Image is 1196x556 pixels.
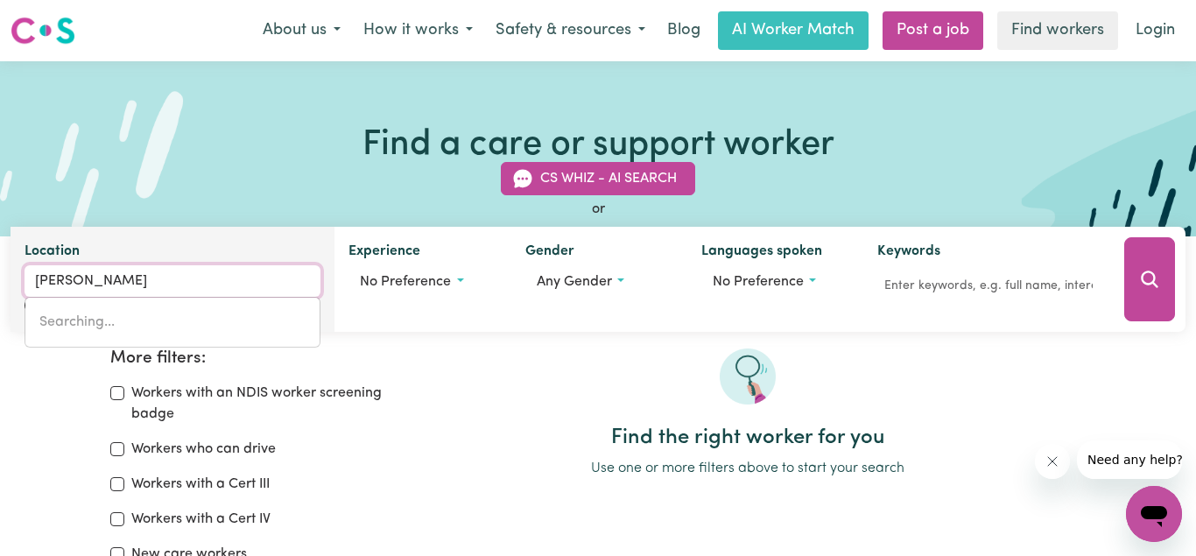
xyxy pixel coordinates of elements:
[537,275,612,289] span: Any gender
[701,241,822,265] label: Languages spoken
[11,199,1185,220] div: or
[997,11,1118,50] a: Find workers
[525,265,673,299] button: Worker gender preference
[501,162,695,195] button: CS Whiz - AI Search
[11,15,75,46] img: Careseekers logo
[110,348,389,369] h2: More filters:
[348,241,420,265] label: Experience
[877,241,940,265] label: Keywords
[701,265,849,299] button: Worker language preferences
[877,272,1100,299] input: Enter keywords, e.g. full name, interests
[525,241,574,265] label: Gender
[883,11,983,50] a: Post a job
[360,275,451,289] span: No preference
[11,11,75,51] a: Careseekers logo
[1035,444,1070,479] iframe: Close message
[713,275,804,289] span: No preference
[251,12,352,49] button: About us
[718,11,869,50] a: AI Worker Match
[1124,237,1175,321] button: Search
[409,458,1086,479] p: Use one or more filters above to start your search
[409,426,1086,451] h2: Find the right worker for you
[131,439,276,460] label: Workers who can drive
[25,297,320,348] div: menu-options
[484,12,657,49] button: Safety & resources
[131,383,389,425] label: Workers with an NDIS worker screening badge
[348,265,496,299] button: Worker experience options
[25,265,320,297] input: Enter a suburb
[25,241,80,265] label: Location
[657,11,711,50] a: Blog
[352,12,484,49] button: How it works
[1077,440,1182,479] iframe: Message from company
[131,509,271,530] label: Workers with a Cert IV
[362,124,834,166] h1: Find a care or support worker
[1126,486,1182,542] iframe: Button to launch messaging window
[1125,11,1185,50] a: Login
[11,12,106,26] span: Need any help?
[131,474,270,495] label: Workers with a Cert III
